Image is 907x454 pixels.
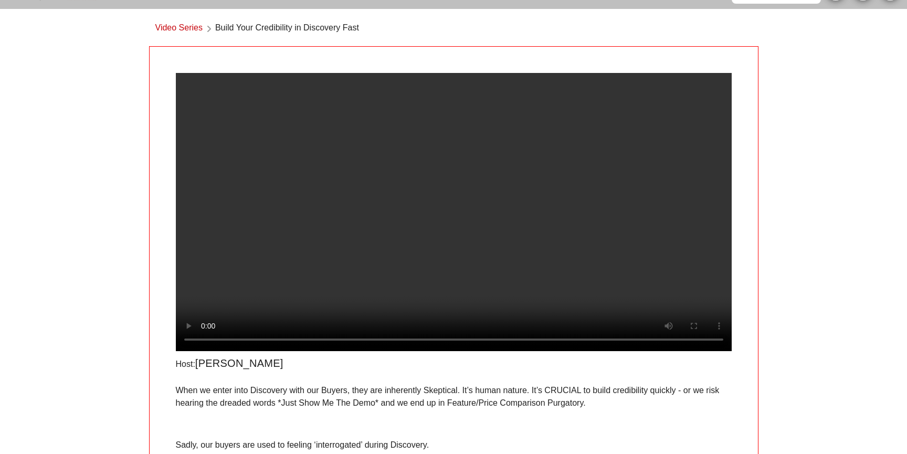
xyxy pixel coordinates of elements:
span: Host: [176,360,195,368]
span: [PERSON_NAME] [195,357,283,369]
span: Build Your Credibility in Discovery Fast [215,22,359,36]
p: Sadly, our buyers are used to feeling ‘interrogated’ during Discovery. [176,439,732,451]
a: Video Series [155,22,203,36]
p: When we enter into Discovery with our Buyers, they are inherently Skeptical. It’s human nature. I... [176,384,732,409]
